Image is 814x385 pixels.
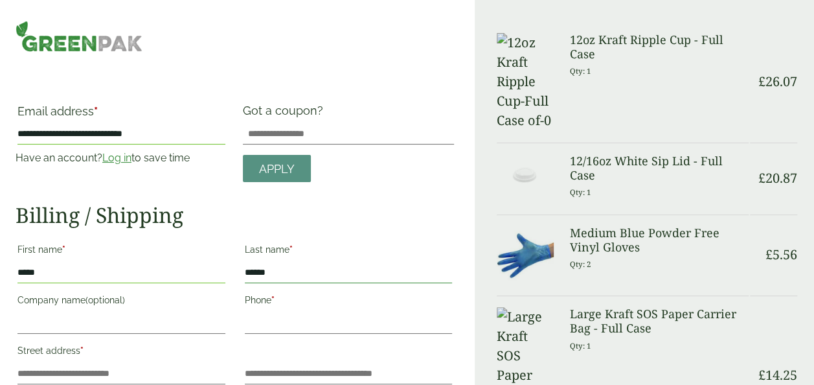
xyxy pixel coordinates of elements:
[569,187,591,197] small: Qty: 1
[80,345,84,356] abbr: required
[758,73,765,90] span: £
[16,203,454,227] h2: Billing / Shipping
[758,366,765,384] span: £
[569,154,749,182] h3: 12/16oz White Sip Lid - Full Case
[569,33,749,61] h3: 12oz Kraft Ripple Cup - Full Case
[569,66,591,76] small: Qty: 1
[243,104,328,124] label: Got a coupon?
[758,73,797,90] bdi: 26.07
[259,162,295,176] span: Apply
[245,240,453,262] label: Last name
[758,366,797,384] bdi: 14.25
[17,240,225,262] label: First name
[569,341,591,351] small: Qty: 1
[17,342,225,364] label: Street address
[569,226,749,254] h3: Medium Blue Powder Free Vinyl Gloves
[758,169,765,187] span: £
[17,291,225,313] label: Company name
[245,291,453,313] label: Phone
[62,244,65,255] abbr: required
[569,259,591,269] small: Qty: 2
[94,104,98,118] abbr: required
[497,33,554,130] img: 12oz Kraft Ripple Cup-Full Case of-0
[102,152,131,164] a: Log in
[271,295,275,305] abbr: required
[758,169,797,187] bdi: 20.87
[16,21,142,52] img: GreenPak Supplies
[569,307,749,335] h3: Large Kraft SOS Paper Carrier Bag - Full Case
[243,155,311,183] a: Apply
[765,246,773,263] span: £
[85,295,125,305] span: (optional)
[17,106,225,124] label: Email address
[16,150,227,166] p: Have an account? to save time
[765,246,797,263] bdi: 5.56
[289,244,293,255] abbr: required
